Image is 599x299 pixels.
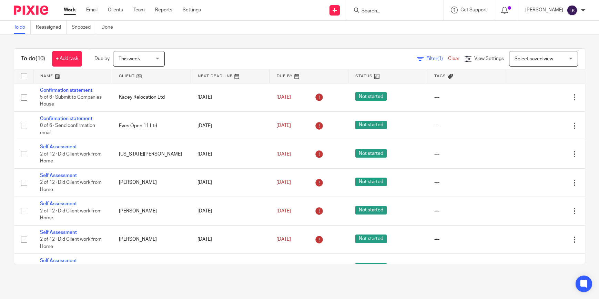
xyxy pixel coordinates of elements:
span: 2 of 12 · Did Client work from Home [40,180,102,192]
a: To do [14,21,31,34]
span: Not started [355,178,387,186]
span: 5 of 6 · Submit to Companies House [40,95,102,107]
p: [PERSON_NAME] [525,7,563,13]
a: Reports [155,7,172,13]
td: [DATE] [191,168,270,197]
span: 0 of 6 · Send confirmation email [40,123,95,136]
a: Self Assessment [40,173,77,178]
td: [PERSON_NAME] [112,254,191,282]
td: [PERSON_NAME] [112,225,191,253]
span: Not started [355,206,387,215]
img: svg%3E [567,5,578,16]
a: Team [133,7,145,13]
h1: To do [21,55,45,62]
span: This week [119,57,140,61]
td: [PERSON_NAME] [112,197,191,225]
span: Not started [355,121,387,129]
td: [DATE] [191,254,270,282]
span: (10) [35,56,45,61]
span: [DATE] [276,237,291,242]
span: [DATE] [276,95,291,100]
a: Self Assessment [40,258,77,263]
td: [PERSON_NAME] [112,168,191,197]
a: Self Assessment [40,144,77,149]
td: [DATE] [191,225,270,253]
a: Clear [448,56,459,61]
span: Not started [355,263,387,271]
a: Snoozed [72,21,96,34]
a: Self Assessment [40,201,77,206]
td: [DATE] [191,197,270,225]
a: Email [86,7,98,13]
span: View Settings [474,56,504,61]
span: Tags [434,74,446,78]
td: [DATE] [191,111,270,140]
a: Work [64,7,76,13]
p: Due by [94,55,110,62]
span: [DATE] [276,123,291,128]
span: Not started [355,149,387,158]
span: Get Support [460,8,487,12]
a: Self Assessment [40,230,77,235]
div: --- [434,94,499,101]
div: --- [434,122,499,129]
a: Reassigned [36,21,67,34]
span: [DATE] [276,180,291,185]
a: Confirmation statement [40,88,92,93]
td: Eyes Open 11 Ltd [112,111,191,140]
img: Pixie [14,6,48,15]
span: 2 of 12 · Did Client work from Home [40,152,102,164]
div: --- [434,236,499,243]
span: Filter [426,56,448,61]
span: Not started [355,235,387,243]
span: [DATE] [276,152,291,157]
div: --- [434,151,499,158]
div: --- [434,208,499,215]
td: [US_STATE][PERSON_NAME] [112,140,191,168]
span: 2 of 12 · Did Client work from Home [40,237,102,249]
td: [DATE] [191,140,270,168]
td: [DATE] [191,83,270,111]
td: Kacey Relocation Ltd [112,83,191,111]
a: Confirmation statement [40,116,92,121]
span: (1) [437,56,443,61]
a: Settings [183,7,201,13]
span: Not started [355,92,387,101]
input: Search [361,8,423,14]
div: --- [434,179,499,186]
a: + Add task [52,51,82,67]
span: 2 of 12 · Did Client work from Home [40,209,102,221]
span: [DATE] [276,209,291,213]
a: Done [101,21,118,34]
a: Clients [108,7,123,13]
span: Select saved view [515,57,553,61]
